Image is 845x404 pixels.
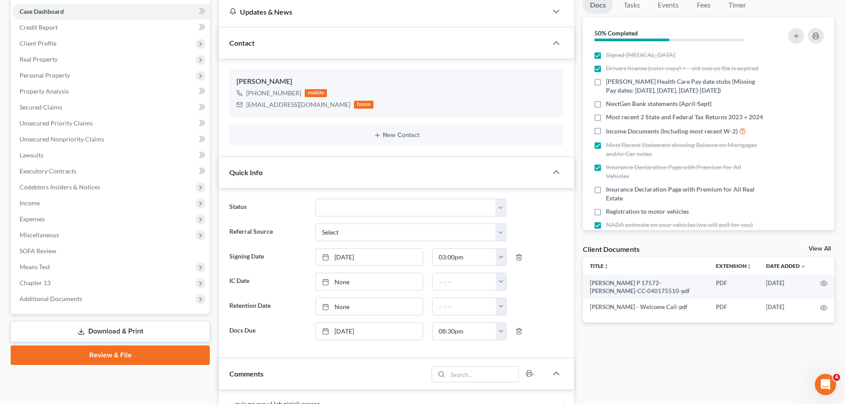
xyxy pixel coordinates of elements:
iframe: Intercom live chat [815,374,836,395]
button: New Contact [236,132,556,139]
span: [PERSON_NAME] Health Care Pay date stubs (Missing Pay dates: [DATE], [DATE], [DATE]-[DATE]) [606,77,764,95]
label: IC Date [225,273,310,290]
input: -- : -- [432,249,496,266]
span: Most Recent Statement showing Balance on Mortgages and/or Car notes [606,141,764,158]
span: Insurance Declaration Page with Premium for All Real Estate [606,185,764,203]
a: Case Dashboard [12,4,210,20]
label: Retention Date [225,298,310,315]
a: [DATE] [316,323,423,340]
span: Unsecured Priority Claims [20,119,93,127]
span: Case Dashboard [20,8,64,15]
a: View All [809,246,831,252]
a: Unsecured Priority Claims [12,115,210,131]
span: Miscellaneous [20,231,59,239]
span: Real Property [20,55,58,63]
strong: 50% Completed [594,29,638,37]
label: Docs Due [225,322,310,340]
div: Updates & News [229,7,537,16]
input: -- : -- [432,273,496,290]
span: Lawsuits [20,151,43,159]
span: Client Profile [20,39,56,47]
span: Income Documents (Including most recent W-2) [606,127,738,136]
td: PDF [709,299,759,315]
span: Comments [229,369,263,378]
label: Status [225,199,310,216]
span: Property Analysis [20,87,69,95]
div: mobile [305,89,327,97]
span: Signed [MEDICAL_DATA] [606,51,675,59]
span: Credit Report [20,24,58,31]
a: Executory Contracts [12,163,210,179]
span: Expenses [20,215,45,223]
span: Codebtors Insiders & Notices [20,183,100,191]
input: -- : -- [432,298,496,315]
span: Most recent 2 State and Federal Tax Returns 2023 + 2024 [606,113,763,122]
td: PDF [709,275,759,299]
span: Additional Documents [20,295,82,302]
input: -- : -- [432,323,496,340]
a: Property Analysis [12,83,210,99]
span: Secured Claims [20,103,62,111]
td: [DATE] [759,299,813,315]
span: Chapter 13 [20,279,51,286]
a: Lawsuits [12,147,210,163]
label: Signing Date [225,248,310,266]
span: NextGen Bank statements (April-Sept) [606,99,711,108]
a: Extensionunfold_more [716,263,752,269]
span: Income [20,199,40,207]
a: Download & Print [11,321,210,342]
div: [PERSON_NAME] [236,76,556,87]
a: Credit Report [12,20,210,35]
a: Unsecured Nonpriority Claims [12,131,210,147]
a: SOFA Review [12,243,210,259]
a: None [316,273,423,290]
span: Drivers license (color copy) <-- old one on file is expired [606,64,759,73]
a: None [316,298,423,315]
div: Client Documents [583,244,640,254]
td: [PERSON_NAME] P 17572-[PERSON_NAME]-CC-040175510-pdf [583,275,709,299]
a: [DATE] [316,249,423,266]
span: Contact [229,39,255,47]
td: [PERSON_NAME] - Welcome Call-pdf [583,299,709,315]
label: Referral Source [225,224,310,241]
div: [PHONE_NUMBER] [246,89,301,98]
div: [EMAIL_ADDRESS][DOMAIN_NAME] [246,100,350,109]
td: [DATE] [759,275,813,299]
span: NADA estimate on your vehicles (we will pull for you) 2020 Ford Escape 170k miles [606,220,764,238]
span: Unsecured Nonpriority Claims [20,135,104,143]
a: Review & File [11,345,210,365]
span: Means Test [20,263,50,271]
span: Personal Property [20,71,70,79]
i: unfold_more [604,264,609,269]
a: Secured Claims [12,99,210,115]
div: home [354,101,373,109]
span: Quick Info [229,168,263,177]
i: unfold_more [747,264,752,269]
i: expand_more [801,264,806,269]
a: Titleunfold_more [590,263,609,269]
a: Date Added expand_more [766,263,806,269]
span: SOFA Review [20,247,56,255]
span: Insurance Declaration Page with Premium for All Vehicles [606,163,764,180]
span: Executory Contracts [20,167,76,175]
span: 4 [833,374,840,381]
input: Search... [448,367,519,382]
span: Registration to motor vehicles [606,207,689,216]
